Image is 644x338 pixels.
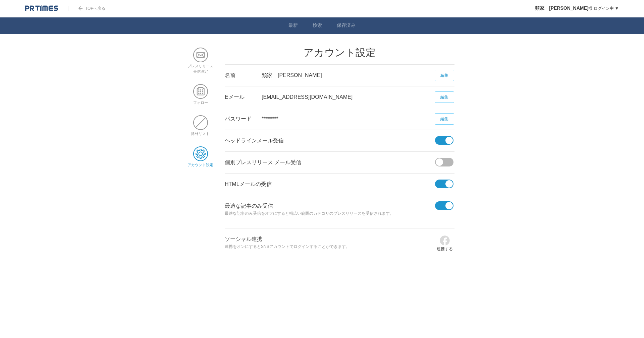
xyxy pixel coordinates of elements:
[225,152,435,173] div: 個別プレスリリース メール受信
[262,86,435,108] div: [EMAIL_ADDRESS][DOMAIN_NAME]
[288,22,298,29] a: 最新
[225,130,435,151] div: ヘッドラインメール受信
[191,127,210,136] a: 除外リスト
[225,174,435,195] div: HTMLメールの受信
[262,65,435,86] div: 類家 [PERSON_NAME]
[435,70,454,81] a: 編集
[535,5,588,11] span: 類家 [PERSON_NAME]
[187,59,213,73] a: プレスリリース受信設定
[535,6,619,11] a: 類家 [PERSON_NAME]様 ログイン中 ▼
[225,228,435,261] div: ソーシャル連携
[225,48,454,58] h2: アカウント設定
[225,108,262,130] div: パスワード
[25,5,58,12] img: logo.png
[313,22,322,29] a: 検索
[78,6,83,10] img: arrow.png
[435,113,454,125] a: 編集
[225,210,435,217] p: 最適な記事のみ受信をオフにすると幅広い範囲のカテゴリのプレスリリースを受信されます。
[225,243,435,251] p: 連携をオンにするとSNSアカウントでログインすることができます。
[435,91,454,103] a: 編集
[437,246,453,252] p: 連携する
[225,86,262,108] div: Eメール
[225,195,435,228] div: 最適な記事のみ受信
[193,95,208,105] a: フォロー
[439,235,450,246] img: icon-facebook-gray
[337,22,356,29] a: 保存済み
[187,158,213,167] a: アカウント設定
[68,6,105,11] a: TOPへ戻る
[225,65,262,86] div: 名前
